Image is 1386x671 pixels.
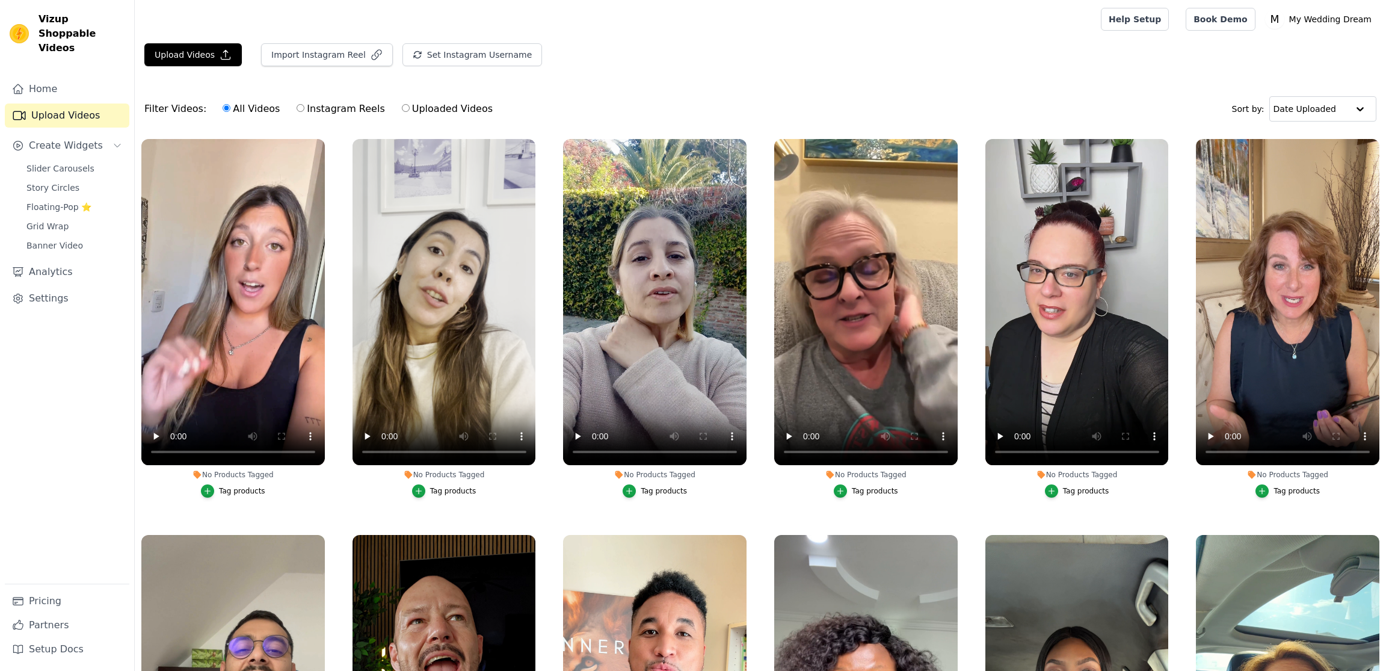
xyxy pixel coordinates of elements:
label: Uploaded Videos [401,101,493,117]
div: Tag products [430,486,476,496]
button: Tag products [1045,484,1109,498]
span: Slider Carousels [26,162,94,175]
img: Vizup [10,24,29,43]
a: Partners [5,613,129,637]
button: Create Widgets [5,134,129,158]
label: All Videos [222,101,280,117]
a: Upload Videos [5,104,129,128]
label: Instagram Reels [296,101,385,117]
span: Grid Wrap [26,220,69,232]
a: Story Circles [19,179,129,196]
button: M My Wedding Dream [1265,8,1376,30]
div: Tag products [1063,486,1109,496]
span: Create Widgets [29,138,103,153]
div: No Products Tagged [774,470,958,480]
button: Tag products [201,484,265,498]
div: No Products Tagged [141,470,325,480]
a: Analytics [5,260,129,284]
a: Pricing [5,589,129,613]
button: Upload Videos [144,43,242,66]
span: Floating-Pop ⭐ [26,201,91,213]
p: My Wedding Dream [1284,8,1376,30]
a: Home [5,77,129,101]
button: Tag products [412,484,476,498]
div: No Products Tagged [1196,470,1379,480]
div: Tag products [219,486,265,496]
button: Set Instagram Username [402,43,542,66]
a: Book Demo [1186,8,1255,31]
input: All Videos [223,104,230,112]
div: Sort by: [1232,96,1377,122]
input: Instagram Reels [297,104,304,112]
button: Import Instagram Reel [261,43,393,66]
button: Tag products [1255,484,1320,498]
text: M [1270,13,1279,25]
div: No Products Tagged [985,470,1169,480]
button: Tag products [834,484,898,498]
span: Vizup Shoppable Videos [38,12,125,55]
a: Grid Wrap [19,218,129,235]
a: Banner Video [19,237,129,254]
span: Story Circles [26,182,79,194]
a: Help Setup [1101,8,1169,31]
input: Uploaded Videos [402,104,410,112]
div: Tag products [1274,486,1320,496]
a: Slider Carousels [19,160,129,177]
button: Tag products [623,484,687,498]
div: Tag products [852,486,898,496]
div: No Products Tagged [563,470,747,480]
a: Floating-Pop ⭐ [19,199,129,215]
span: Banner Video [26,240,83,252]
a: Settings [5,286,129,311]
div: Tag products [641,486,687,496]
a: Setup Docs [5,637,129,661]
div: No Products Tagged [353,470,536,480]
div: Filter Videos: [144,95,499,123]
